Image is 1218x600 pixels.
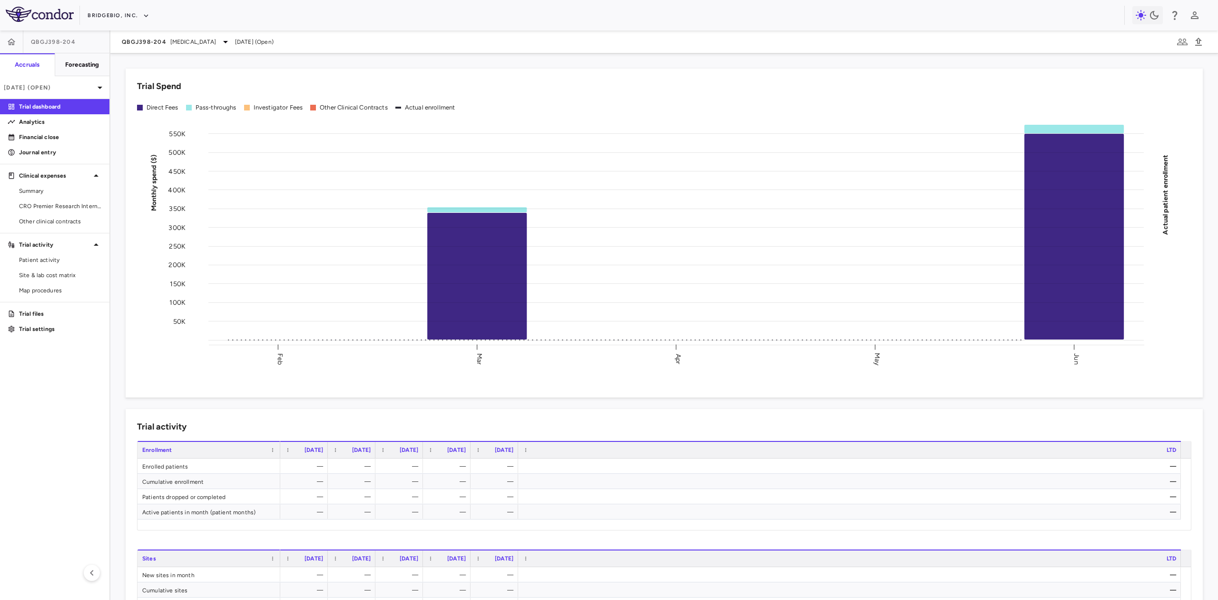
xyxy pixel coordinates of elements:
[196,103,236,112] div: Pass-throughs
[320,103,388,112] div: Other Clinical Contracts
[289,459,323,474] div: —
[432,459,466,474] div: —
[384,567,418,582] div: —
[674,353,682,364] text: Apr
[336,504,371,520] div: —
[527,582,1176,598] div: —
[168,149,186,157] tspan: 500K
[289,474,323,489] div: —
[336,489,371,504] div: —
[479,459,513,474] div: —
[289,567,323,582] div: —
[1167,555,1176,562] span: LTD
[254,103,303,112] div: Investigator Fees
[19,256,102,264] span: Patient activity
[142,555,156,562] span: Sites
[169,242,186,250] tspan: 250K
[19,102,102,111] p: Trial dashboard
[15,60,39,69] h6: Accruals
[873,352,881,365] text: May
[138,474,280,489] div: Cumulative enrollment
[432,582,466,598] div: —
[169,130,186,138] tspan: 550K
[336,567,371,582] div: —
[479,489,513,504] div: —
[1161,154,1169,234] tspan: Actual patient enrollment
[138,489,280,504] div: Patients dropped or completed
[336,474,371,489] div: —
[138,582,280,597] div: Cumulative sites
[19,325,102,333] p: Trial settings
[169,299,186,307] tspan: 100K
[304,555,323,562] span: [DATE]
[527,567,1176,582] div: —
[168,186,186,194] tspan: 400K
[384,474,418,489] div: —
[304,447,323,453] span: [DATE]
[1072,353,1080,364] text: Jun
[384,582,418,598] div: —
[19,202,102,210] span: CRO Premier Research International LLC
[19,118,102,126] p: Analytics
[336,582,371,598] div: —
[352,447,371,453] span: [DATE]
[384,504,418,520] div: —
[432,489,466,504] div: —
[19,286,102,295] span: Map procedures
[169,205,186,213] tspan: 350K
[400,555,418,562] span: [DATE]
[527,474,1176,489] div: —
[432,474,466,489] div: —
[19,310,102,318] p: Trial files
[168,223,186,231] tspan: 300K
[19,171,90,180] p: Clinical expenses
[4,83,94,92] p: [DATE] (Open)
[432,567,466,582] div: —
[173,317,186,325] tspan: 50K
[31,38,76,46] span: QBGJ398-204
[170,280,186,288] tspan: 150K
[289,582,323,598] div: —
[527,489,1176,504] div: —
[235,38,274,46] span: [DATE] (Open)
[405,103,455,112] div: Actual enrollment
[168,167,186,175] tspan: 450K
[19,217,102,226] span: Other clinical contracts
[352,555,371,562] span: [DATE]
[122,38,167,46] span: QBGJ398-204
[289,504,323,520] div: —
[479,504,513,520] div: —
[289,489,323,504] div: —
[447,555,466,562] span: [DATE]
[384,489,418,504] div: —
[137,420,187,433] h6: Trial activity
[138,459,280,473] div: Enrolled patients
[142,447,172,453] span: Enrollment
[447,447,466,453] span: [DATE]
[147,103,178,112] div: Direct Fees
[527,504,1176,520] div: —
[19,240,90,249] p: Trial activity
[479,567,513,582] div: —
[1167,447,1176,453] span: LTD
[479,582,513,598] div: —
[138,567,280,582] div: New sites in month
[479,474,513,489] div: —
[6,7,74,22] img: logo-full-SnFGN8VE.png
[495,447,513,453] span: [DATE]
[138,504,280,519] div: Active patients in month (patient months)
[19,148,102,157] p: Journal entry
[170,38,216,46] span: [MEDICAL_DATA]
[137,80,181,93] h6: Trial Spend
[527,459,1176,474] div: —
[19,187,102,195] span: Summary
[432,504,466,520] div: —
[276,353,284,364] text: Feb
[336,459,371,474] div: —
[65,60,99,69] h6: Forecasting
[88,8,149,23] button: BridgeBio, Inc.
[150,154,158,211] tspan: Monthly spend ($)
[400,447,418,453] span: [DATE]
[19,133,102,141] p: Financial close
[475,353,483,364] text: Mar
